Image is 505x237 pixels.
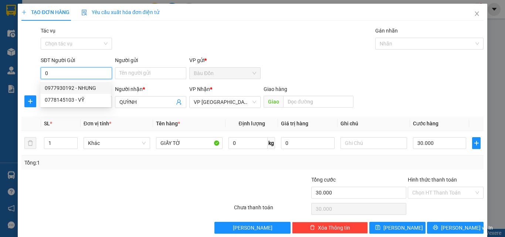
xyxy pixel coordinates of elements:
img: icon [81,10,87,16]
div: An Sương [71,6,130,15]
span: TẠO ĐƠN HÀNG [21,9,70,15]
div: Bàu Đồn [6,6,65,15]
span: Cước hàng [413,121,438,126]
span: Tổng cước [311,177,336,183]
span: [PERSON_NAME] [233,224,272,232]
span: Khác [88,138,146,149]
button: deleteXóa Thông tin [292,222,368,234]
div: VP gửi [189,56,261,64]
span: user-add [176,99,182,105]
div: 0977930192 - NHUNG [40,82,111,94]
span: Đơn vị tính [84,121,111,126]
span: Định lượng [238,121,265,126]
span: [PERSON_NAME] [383,224,423,232]
div: 0778145103 - VỸ [40,94,111,106]
button: delete [24,137,36,149]
button: plus [24,95,36,107]
div: [PERSON_NAME] [6,15,65,24]
span: Giá trị hàng [281,121,308,126]
button: printer[PERSON_NAME] và In [427,222,484,234]
span: kg [268,137,275,149]
span: Yêu cầu xuất hóa đơn điện tử [81,9,159,15]
input: Ghi Chú [340,137,407,149]
input: 0 [281,137,334,149]
span: VP Tân Bình [194,97,256,108]
span: save [375,225,380,231]
label: Gán nhãn [375,28,398,34]
span: Giao [264,96,283,108]
button: plus [472,137,481,149]
div: 0938468894 [71,24,130,34]
div: 0977930192 - NHUNG [45,84,106,92]
div: Người nhận [115,85,186,93]
div: Người gửi [115,56,186,64]
label: Hình thức thanh toán [408,177,457,183]
span: Gửi: [6,7,18,15]
div: 30.000 [6,39,67,48]
span: SL [44,121,50,126]
th: Ghi chú [338,116,410,131]
input: Dọc đường [283,96,353,108]
button: save[PERSON_NAME] [369,222,426,234]
span: close [474,11,480,17]
input: VD: Bàn, Ghế [156,137,223,149]
label: Tác vụ [41,28,55,34]
div: Tổng: 1 [24,159,196,167]
div: 0778145103 - VỸ [45,96,106,104]
span: CR : [6,40,17,47]
span: SL [63,51,73,62]
span: [PERSON_NAME] và In [441,224,493,232]
div: 0394948384 [6,24,65,34]
span: Giao hàng [264,86,287,92]
div: Chưa thanh toán [233,203,311,216]
button: Close [467,4,487,24]
span: Tên hàng [156,121,180,126]
span: plus [25,98,36,104]
span: delete [310,225,315,231]
span: plus [21,10,27,15]
span: plus [472,140,480,146]
div: TRƯỜNG [71,15,130,24]
button: [PERSON_NAME] [214,222,290,234]
div: SĐT Người Gửi [41,56,112,64]
span: Bàu Đồn [194,68,256,79]
span: Xóa Thông tin [318,224,350,232]
div: Tên hàng: bọc ( : 1 ) [6,52,130,61]
span: VP Nhận [189,86,210,92]
span: printer [433,225,438,231]
span: Nhận: [71,7,88,15]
